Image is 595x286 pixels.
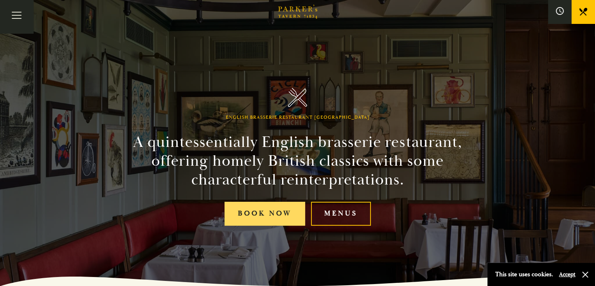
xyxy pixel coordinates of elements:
a: Menus [311,202,371,226]
h1: English Brasserie Restaurant [GEOGRAPHIC_DATA] [226,115,370,120]
h2: A quintessentially English brasserie restaurant, offering homely British classics with some chara... [119,133,476,189]
p: This site uses cookies. [495,269,553,280]
img: Parker's Tavern Brasserie Cambridge [288,88,307,107]
button: Close and accept [581,271,589,279]
a: Book Now [225,202,305,226]
button: Accept [559,271,575,278]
